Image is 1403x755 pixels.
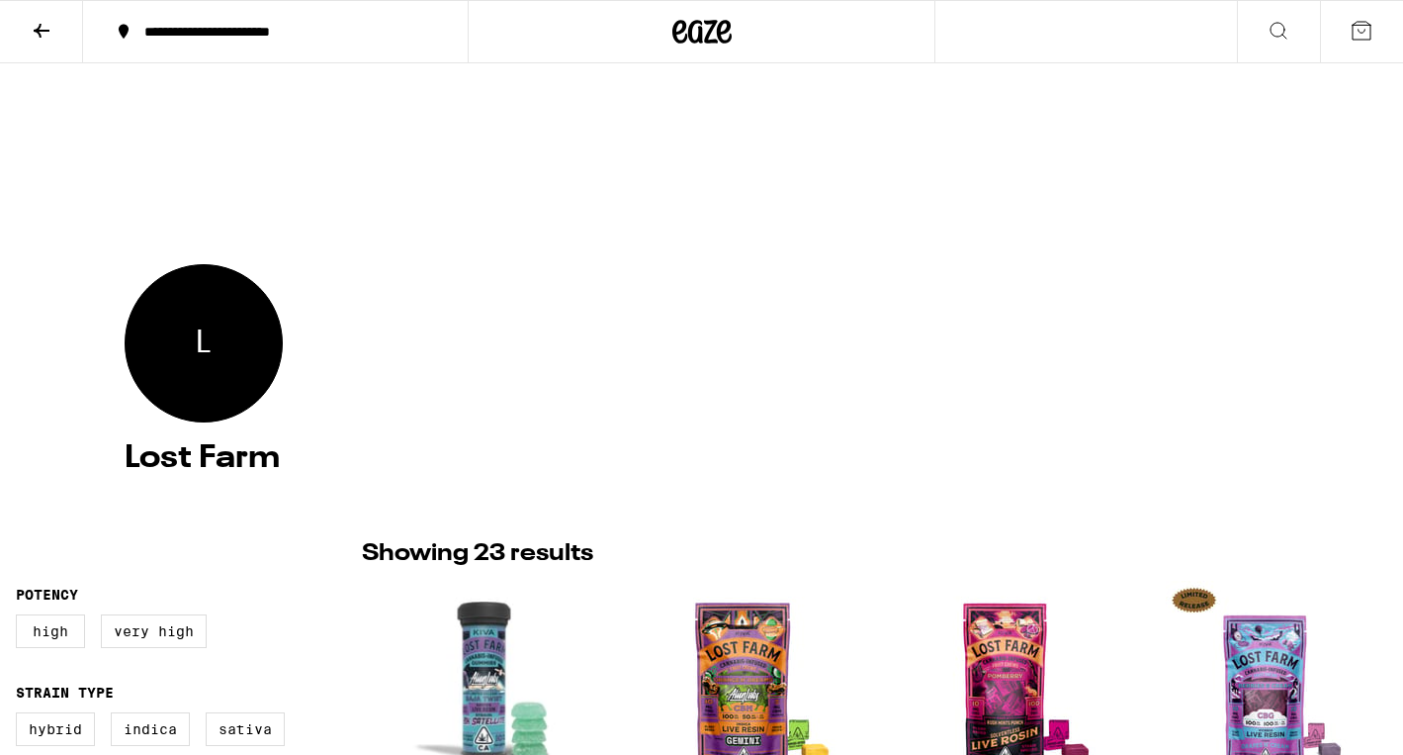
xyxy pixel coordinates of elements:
label: High [16,614,85,648]
p: Showing 23 results [362,537,593,571]
span: Lost Farm [196,322,211,365]
legend: Strain Type [16,685,114,701]
legend: Potency [16,587,78,603]
label: Sativa [206,712,285,746]
label: Very High [101,614,207,648]
h4: Lost Farm [125,442,1279,474]
label: Indica [111,712,190,746]
label: Hybrid [16,712,95,746]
